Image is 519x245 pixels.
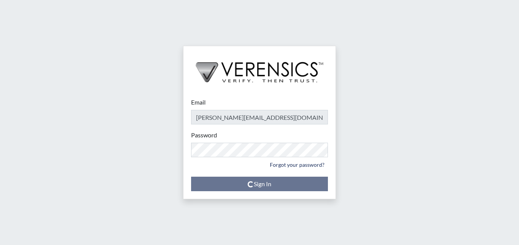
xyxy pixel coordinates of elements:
[266,159,328,171] a: Forgot your password?
[191,98,206,107] label: Email
[191,110,328,124] input: Email
[191,177,328,191] button: Sign In
[191,131,217,140] label: Password
[183,46,336,90] img: logo-wide-black.2aad4157.png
